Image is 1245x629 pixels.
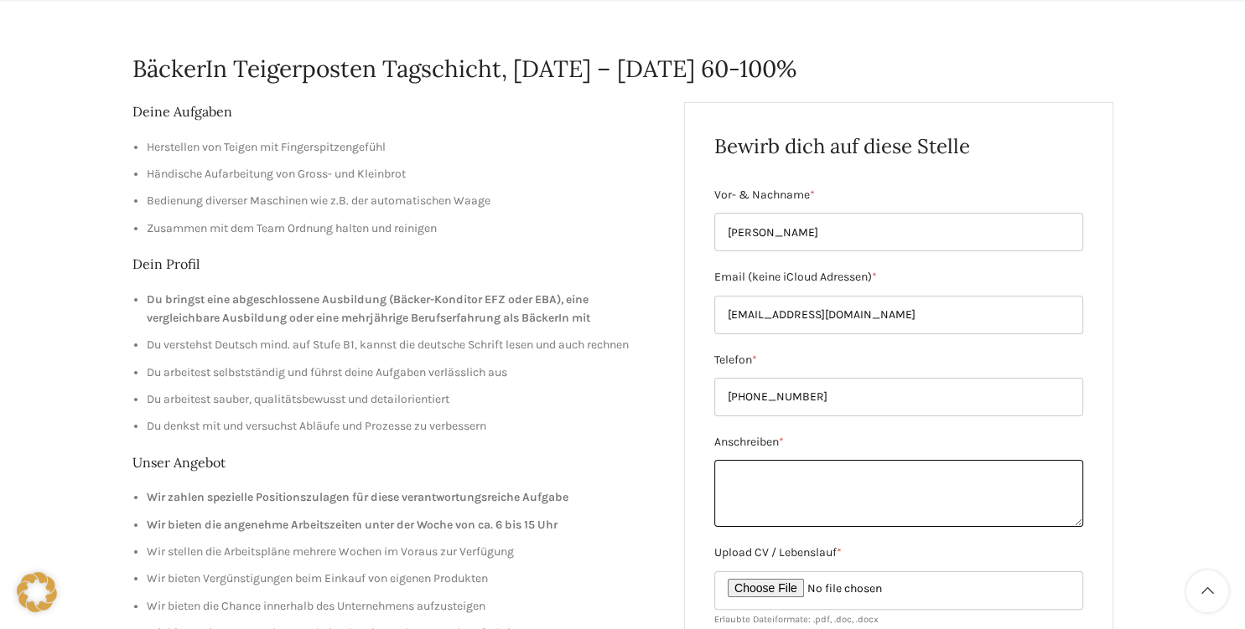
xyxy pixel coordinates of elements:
[714,351,1083,369] label: Telefon
[132,53,1113,85] h1: BäckerIn Teigerposten Tagschicht, [DATE] – [DATE] 60-100%
[714,433,1083,451] label: Anschreiben
[147,336,660,354] li: Du verstehst Deutsch mind. auf Stufe B1, kannst die deutsche Schrift lesen und auch rechnen
[147,518,558,532] strong: Wir bieten die angenehme Arbeitszeiten unter der Woche von ca. 6 bis 15 Uhr
[147,192,660,210] li: Bedienung diverser Maschinen wie z.B. der automatischen Waage
[1186,570,1228,612] a: Scroll to top button
[147,363,660,382] li: Du arbeitest selbstständig und führst deine Aufgaben verlässlich aus
[132,102,660,121] h2: Deine Aufgaben
[147,390,660,409] li: Du arbeitest sauber, qualitätsbewusst und detailorientiert
[714,186,1083,204] label: Vor- & Nachname
[147,165,660,183] li: Händische Aufarbeitung von Gross- und Kleinbrot
[147,597,660,616] li: Wir bieten die Chance innerhalb des Unternehmens aufzusteigen
[147,543,660,561] li: Wir stellen die Arbeitspläne mehrere Wochen im Voraus zur Verfügung
[147,219,660,238] li: Zusammen mit dem Team Ordnung halten und reinigen
[132,255,660,273] h2: Dein Profil
[714,132,1083,161] h2: Bewirb dich auf diese Stelle
[714,544,1083,562] label: Upload CV / Lebenslauf
[147,292,590,325] strong: Du bringst eine abgeschlossene Ausbildung (Bäcker-Konditor EFZ oder EBA), eine vergleichbare Ausb...
[714,614,879,625] small: Erlaubte Dateiformate: .pdf, .doc, .docx
[147,417,660,436] li: Du denkst mit und versuchst Abläufe und Prozesse zu verbessern
[714,268,1083,286] label: Email (keine iCloud Adressen)
[147,490,568,504] strong: Wir zahlen spezielle Positionszulagen für diese verantwortungsreiche Aufgabe
[132,453,660,472] h2: Unser Angebot
[147,570,660,588] li: Wir bieten Vergünstigungen beim Einkauf von eigenen Produkten
[147,138,660,157] li: Herstellen von Teigen mit Fingerspitzengefühl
